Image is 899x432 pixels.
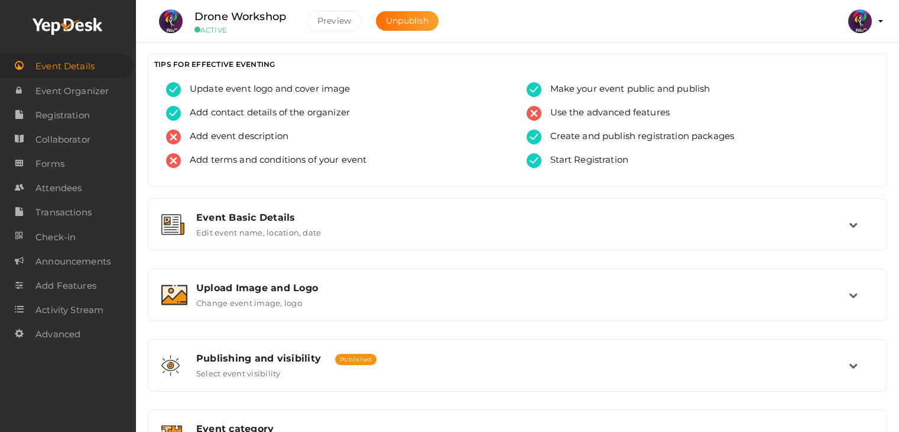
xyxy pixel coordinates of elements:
[166,130,181,144] img: error.svg
[527,153,541,168] img: tick-success.svg
[35,128,90,151] span: Collaborator
[194,8,286,25] label: Drone Workshop
[161,214,184,235] img: event-details.svg
[335,354,377,365] span: Published
[166,106,181,121] img: tick-success.svg
[848,9,872,33] img: 5BK8ZL5P_small.png
[35,176,82,200] span: Attendees
[527,82,541,97] img: tick-success.svg
[196,353,321,364] span: Publishing and visibility
[35,201,92,224] span: Transactions
[35,250,111,273] span: Announcements
[196,282,849,294] div: Upload Image and Logo
[166,153,181,168] img: error.svg
[541,82,710,97] span: Make your event public and publish
[35,225,76,249] span: Check-in
[196,294,302,308] label: Change event image, logo
[527,106,541,121] img: error.svg
[35,54,95,78] span: Event Details
[541,130,735,144] span: Create and publish registration packages
[181,82,350,97] span: Update event logo and cover image
[181,153,366,168] span: Add terms and conditions of your event
[154,299,881,310] a: Upload Image and Logo Change event image, logo
[376,11,439,31] button: Unpublish
[154,369,881,381] a: Publishing and visibility Published Select event visibility
[386,15,429,26] span: Unpublish
[194,25,289,34] small: ACTIVE
[541,153,629,168] span: Start Registration
[35,298,103,322] span: Activity Stream
[154,60,881,69] h3: TIPS FOR EFFECTIVE EVENTING
[181,106,350,121] span: Add contact details of the organizer
[35,104,90,127] span: Registration
[35,152,64,176] span: Forms
[181,130,288,144] span: Add event description
[541,106,670,121] span: Use the advanced features
[161,355,180,376] img: shared-vision.svg
[35,79,109,103] span: Event Organizer
[196,212,849,223] div: Event Basic Details
[35,274,96,298] span: Add Features
[161,285,187,305] img: image.svg
[527,130,541,144] img: tick-success.svg
[159,9,183,33] img: QDP4AIYV_small.png
[196,223,321,237] label: Edit event name, location, date
[196,364,281,378] label: Select event visibility
[307,11,362,31] button: Preview
[154,228,881,240] a: Event Basic Details Edit event name, location, date
[35,323,80,346] span: Advanced
[166,82,181,97] img: tick-success.svg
